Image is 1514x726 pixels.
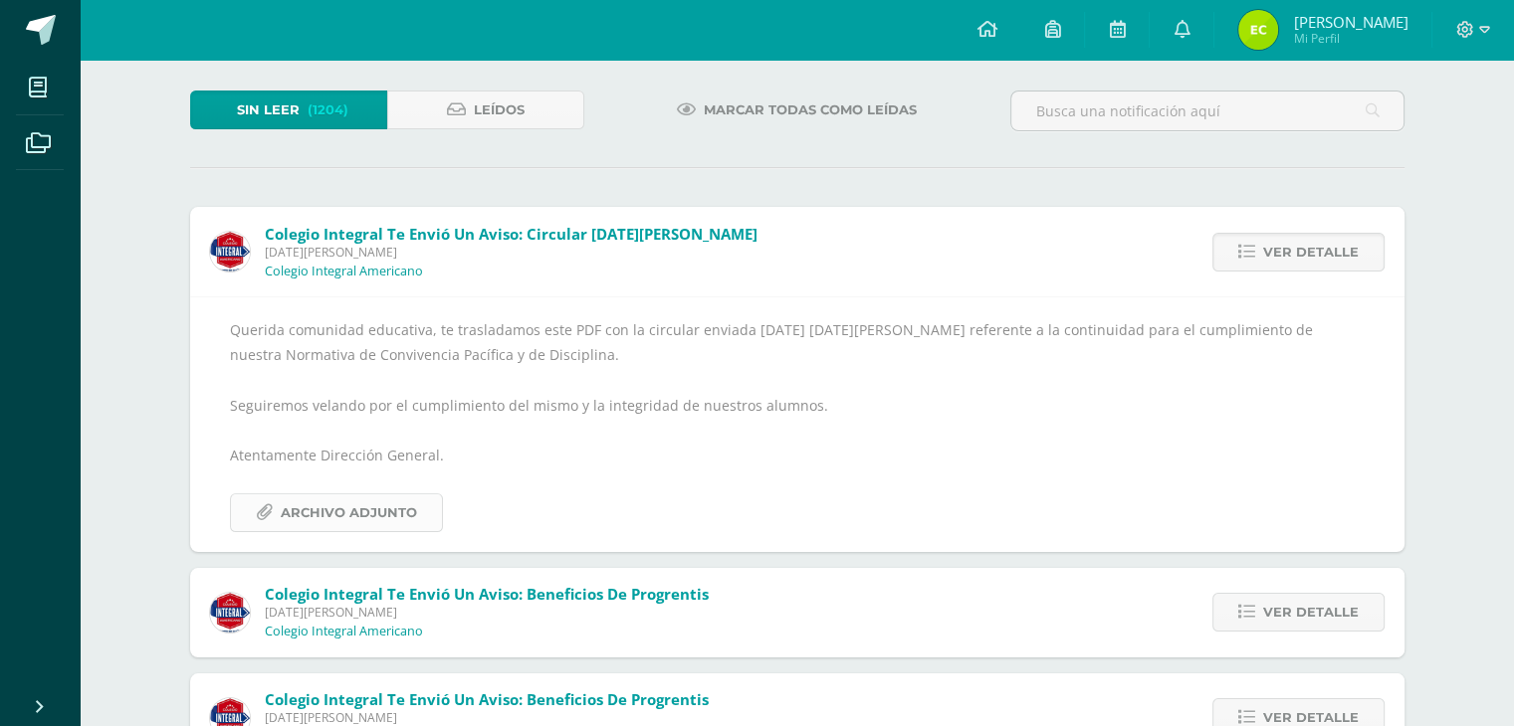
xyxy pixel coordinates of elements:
span: Ver detalle [1263,594,1359,631]
span: Marcar todas como leídas [704,91,917,128]
img: 6763316aba67c3cdc60dc0cde4519917.png [1238,10,1278,50]
img: 3d8ecf278a7f74c562a74fe44b321cd5.png [210,232,250,272]
a: Archivo Adjunto [230,493,443,532]
span: [DATE][PERSON_NAME] [265,604,709,621]
p: Colegio Integral Americano [265,624,423,639]
input: Busca una notificación aquí [1011,91,1404,130]
span: Ver detalle [1263,234,1359,271]
span: [DATE][PERSON_NAME] [265,709,709,726]
span: Archivo Adjunto [281,494,417,531]
div: Querida comunidad educativa, te trasladamos este PDF con la circular enviada [DATE] [DATE][PERSON... [230,317,1365,531]
span: Mi Perfil [1293,30,1407,47]
span: Colegio Integral te envió un aviso: Beneficios de Progrentis [265,689,709,709]
a: Sin leer(1204) [190,91,387,129]
span: Leídos [474,91,525,128]
a: Marcar todas como leídas [652,91,942,129]
span: Colegio Integral te envió un aviso: Beneficios de Progrentis [265,584,709,604]
span: Sin leer [237,91,300,128]
a: Leídos [387,91,584,129]
span: (1204) [308,91,348,128]
span: Colegio Integral te envió un aviso: Circular [DATE][PERSON_NAME] [265,224,757,244]
p: Colegio Integral Americano [265,264,423,279]
img: 3d8ecf278a7f74c562a74fe44b321cd5.png [210,593,250,633]
span: [DATE][PERSON_NAME] [265,244,757,261]
span: [PERSON_NAME] [1293,12,1407,32]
